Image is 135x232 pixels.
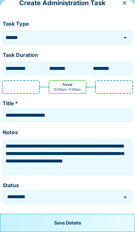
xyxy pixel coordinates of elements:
p: Travel [62,82,72,87]
p: Task Duration [3,51,132,59]
button: Open [121,33,130,42]
p: Task Type [3,20,132,28]
input: Choose time, selected time is 11:00 AM [92,63,131,73]
input: Choose time, selected time is 10:00 AM [48,63,87,73]
input: Choose date, selected date is 16 Sep 2025 [4,63,43,73]
p: 10:00am - 11:00am [54,87,81,92]
label: Title [3,100,132,107]
button: Open [121,193,130,202]
label: Status [3,182,132,189]
p: Notes [3,128,132,137]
